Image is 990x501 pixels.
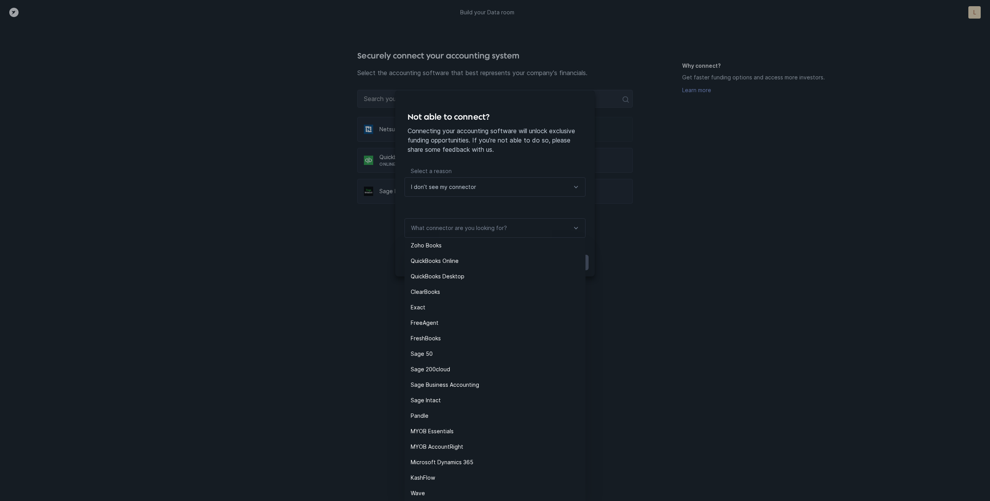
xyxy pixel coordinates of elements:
[411,458,585,467] p: Microsoft Dynamics 365
[411,380,585,389] p: Sage Business Accounting
[408,111,582,123] h4: Not able to connect?
[411,473,585,482] p: KashFlow
[411,256,585,266] p: QuickBooks Online
[411,489,585,498] p: Wave
[411,287,585,297] p: ClearBooks
[411,303,585,312] p: Exact
[411,349,585,359] p: Sage 50
[411,334,585,343] p: FreshBooks
[401,255,457,270] button: Back to connect
[411,411,585,420] p: Pandle
[411,182,476,192] p: I don’t see my connector
[411,272,585,281] p: QuickBooks Desktop
[411,365,585,374] p: Sage 200cloud
[411,396,585,405] p: Sage Intact
[411,427,585,436] p: MYOB Essentials
[411,442,585,451] p: MYOB AccountRight
[408,126,582,154] p: Connecting your accounting software will unlock exclusive funding opportunities. If you're not ab...
[411,223,507,233] p: What connector are you looking for?
[411,318,585,328] p: FreeAgent
[411,241,585,250] p: Zoho Books
[405,166,585,177] p: Select a reason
